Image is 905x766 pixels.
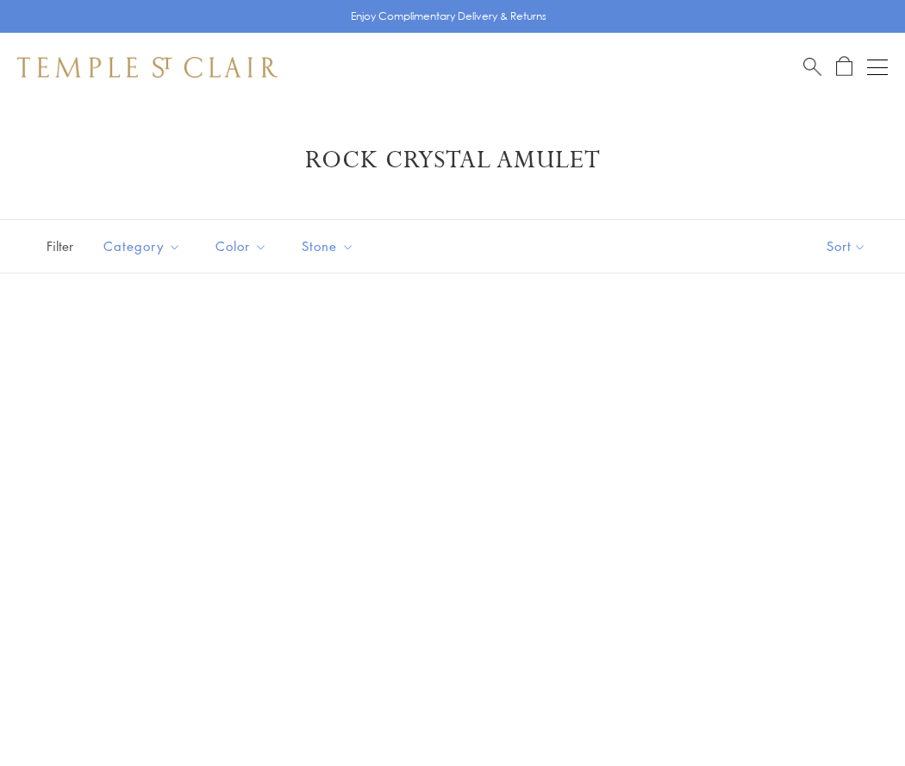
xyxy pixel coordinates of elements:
[836,56,852,78] a: Open Shopping Bag
[203,227,280,266] button: Color
[867,57,888,78] button: Open navigation
[90,227,194,266] button: Category
[17,57,278,78] img: Temple St. Clair
[351,8,546,25] p: Enjoy Complimentary Delivery & Returns
[207,235,280,257] span: Color
[289,227,367,266] button: Stone
[43,145,862,176] h1: Rock Crystal Amulet
[95,235,194,257] span: Category
[293,235,367,257] span: Stone
[788,220,905,273] button: Show sort by
[803,56,821,78] a: Search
